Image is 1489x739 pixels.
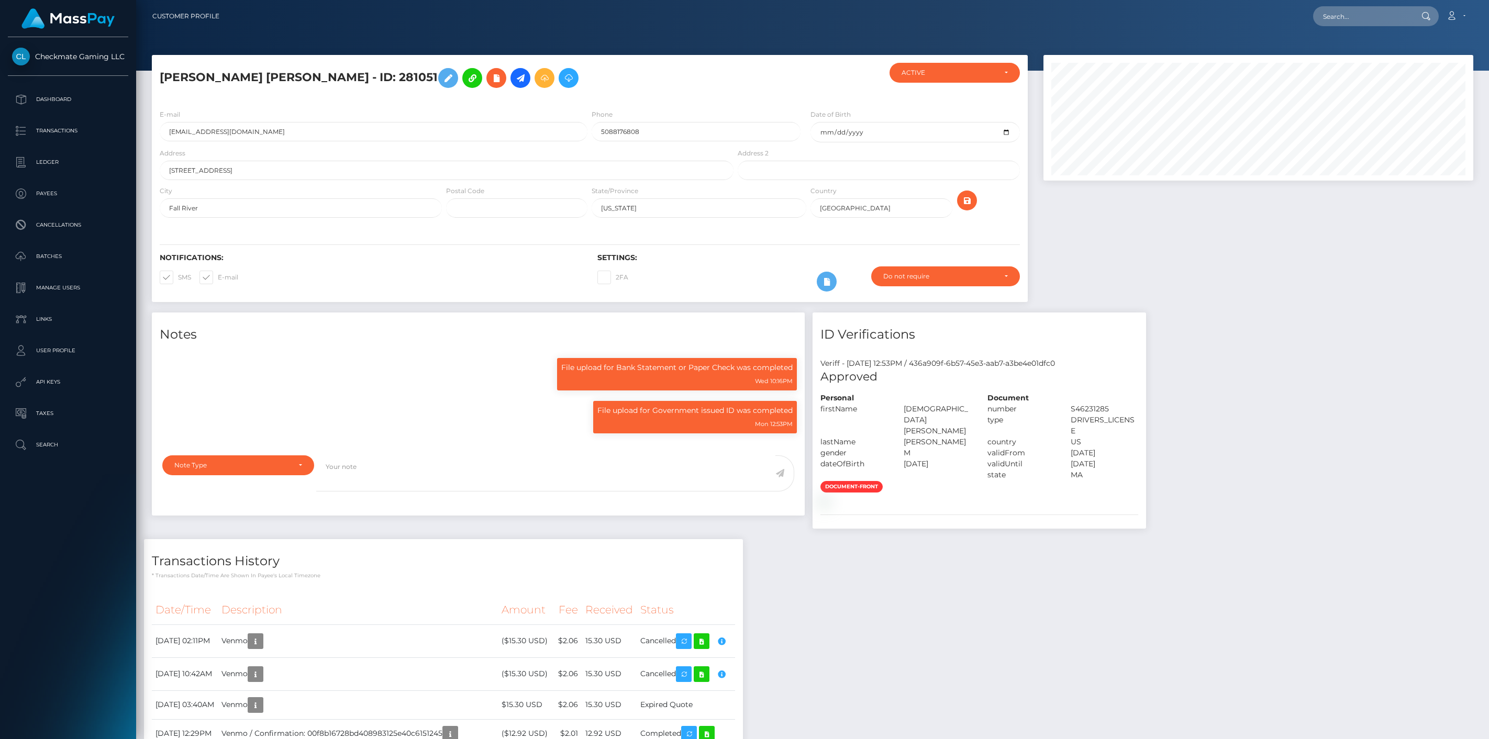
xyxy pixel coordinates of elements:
[813,436,896,447] div: lastName
[8,432,128,458] a: Search
[12,343,124,359] p: User Profile
[218,596,498,624] th: Description
[637,657,735,690] td: Cancelled
[12,123,124,139] p: Transactions
[152,624,218,657] td: [DATE] 02:11PM
[582,657,637,690] td: 15.30 USD
[597,253,1019,262] h6: Settings:
[8,275,128,301] a: Manage Users
[883,272,996,281] div: Do not require
[152,657,218,690] td: [DATE] 10:42AM
[12,280,124,296] p: Manage Users
[174,461,290,469] div: Note Type
[12,374,124,390] p: API Keys
[820,497,829,506] img: 3a5631af-48ae-4f3d-8909-cef6049f51bb
[592,186,638,196] label: State/Province
[813,447,896,458] div: gender
[896,436,979,447] div: [PERSON_NAME]
[871,266,1020,286] button: Do not require
[554,624,582,657] td: $2.06
[1063,415,1146,436] div: DRIVERS_LICENSE
[1313,6,1412,26] input: Search...
[637,596,735,624] th: Status
[8,86,128,113] a: Dashboard
[582,690,637,719] td: 15.30 USD
[8,212,128,238] a: Cancellations
[896,404,979,436] div: [DEMOGRAPHIC_DATA][PERSON_NAME]
[21,8,115,29] img: MassPay Logo
[820,393,854,402] strong: Personal
[8,306,128,332] a: Links
[890,63,1020,83] button: ACTIVE
[980,458,1063,469] div: validUntil
[218,657,498,690] td: Venmo
[152,5,219,27] a: Customer Profile
[637,690,735,719] td: Expired Quote
[820,369,1138,385] h5: Approved
[8,338,128,364] a: User Profile
[12,154,124,170] p: Ledger
[199,271,238,284] label: E-mail
[980,415,1063,436] div: type
[1063,447,1146,458] div: [DATE]
[8,400,128,427] a: Taxes
[510,68,530,88] a: Initiate Payout
[160,253,582,262] h6: Notifications:
[498,657,554,690] td: ($15.30 USD)
[498,690,554,719] td: $15.30 USD
[160,326,797,344] h4: Notes
[987,393,1029,402] strong: Document
[896,458,979,469] div: [DATE]
[597,405,793,416] p: File upload for Government issued ID was completed
[813,458,896,469] div: dateOfBirth
[755,377,793,385] small: Wed 10:16PM
[12,217,124,233] p: Cancellations
[12,48,30,65] img: Checkmate Gaming LLC
[1063,469,1146,480] div: MA
[8,181,128,207] a: Payees
[12,311,124,327] p: Links
[152,572,735,579] p: * Transactions date/time are shown in payee's local timezone
[896,447,979,458] div: M
[12,437,124,453] p: Search
[980,436,1063,447] div: country
[498,596,554,624] th: Amount
[554,596,582,624] th: Fee
[554,657,582,690] td: $2.06
[1063,404,1146,415] div: S46231285
[637,624,735,657] td: Cancelled
[12,406,124,421] p: Taxes
[554,690,582,719] td: $2.06
[152,552,735,570] h4: Transactions History
[8,369,128,395] a: API Keys
[1063,436,1146,447] div: US
[980,447,1063,458] div: validFrom
[738,149,769,158] label: Address 2
[218,624,498,657] td: Venmo
[160,110,180,119] label: E-mail
[820,326,1138,344] h4: ID Verifications
[1063,458,1146,469] div: [DATE]
[498,624,554,657] td: ($15.30 USD)
[582,624,637,657] td: 15.30 USD
[902,69,996,77] div: ACTIVE
[152,596,218,624] th: Date/Time
[820,481,883,492] span: document-front
[162,455,314,475] button: Note Type
[810,110,851,119] label: Date of Birth
[160,271,191,284] label: SMS
[446,186,484,196] label: Postal Code
[980,469,1063,480] div: state
[218,690,498,719] td: Venmo
[160,186,172,196] label: City
[561,362,793,373] p: File upload for Bank Statement or Paper Check was completed
[8,149,128,175] a: Ledger
[592,110,613,119] label: Phone
[8,52,128,61] span: Checkmate Gaming LLC
[160,63,728,93] h5: [PERSON_NAME] [PERSON_NAME] - ID: 281051
[160,149,185,158] label: Address
[12,249,124,264] p: Batches
[597,271,628,284] label: 2FA
[12,92,124,107] p: Dashboard
[12,186,124,201] p: Payees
